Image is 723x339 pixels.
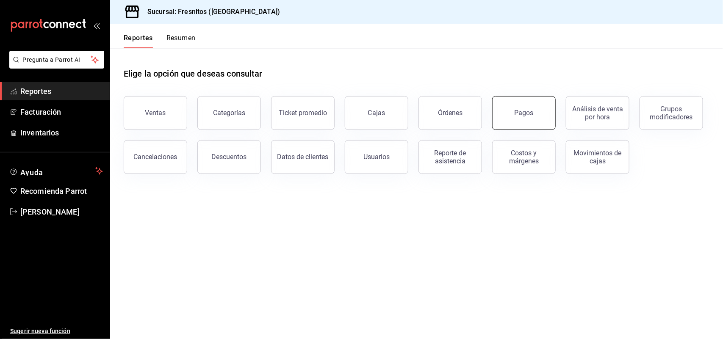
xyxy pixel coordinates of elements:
[124,34,153,48] button: Reportes
[213,109,245,117] div: Categorías
[418,96,482,130] button: Órdenes
[492,96,556,130] button: Pagos
[134,153,177,161] div: Cancelaciones
[571,105,624,121] div: Análisis de venta por hora
[368,108,385,118] div: Cajas
[197,96,261,130] button: Categorías
[345,140,408,174] button: Usuarios
[424,149,476,165] div: Reporte de asistencia
[20,106,103,118] span: Facturación
[9,51,104,69] button: Pregunta a Parrot AI
[20,127,103,138] span: Inventarios
[363,153,390,161] div: Usuarios
[640,96,703,130] button: Grupos modificadores
[212,153,247,161] div: Descuentos
[93,22,100,29] button: open_drawer_menu
[124,96,187,130] button: Ventas
[145,109,166,117] div: Ventas
[515,109,534,117] div: Pagos
[124,34,196,48] div: navigation tabs
[418,140,482,174] button: Reporte de asistencia
[141,7,280,17] h3: Sucursal: Fresnitos ([GEOGRAPHIC_DATA])
[345,96,408,130] a: Cajas
[566,96,629,130] button: Análisis de venta por hora
[20,206,103,218] span: [PERSON_NAME]
[20,185,103,197] span: Recomienda Parrot
[271,96,335,130] button: Ticket promedio
[197,140,261,174] button: Descuentos
[571,149,624,165] div: Movimientos de cajas
[498,149,550,165] div: Costos y márgenes
[438,109,463,117] div: Órdenes
[23,55,91,64] span: Pregunta a Parrot AI
[20,166,92,176] span: Ayuda
[645,105,698,121] div: Grupos modificadores
[124,140,187,174] button: Cancelaciones
[20,85,103,97] span: Reportes
[271,140,335,174] button: Datos de clientes
[10,327,103,336] span: Sugerir nueva función
[279,109,327,117] div: Ticket promedio
[6,61,104,70] a: Pregunta a Parrot AI
[124,67,263,80] h1: Elige la opción que deseas consultar
[277,153,329,161] div: Datos de clientes
[492,140,556,174] button: Costos y márgenes
[566,140,629,174] button: Movimientos de cajas
[166,34,196,48] button: Resumen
